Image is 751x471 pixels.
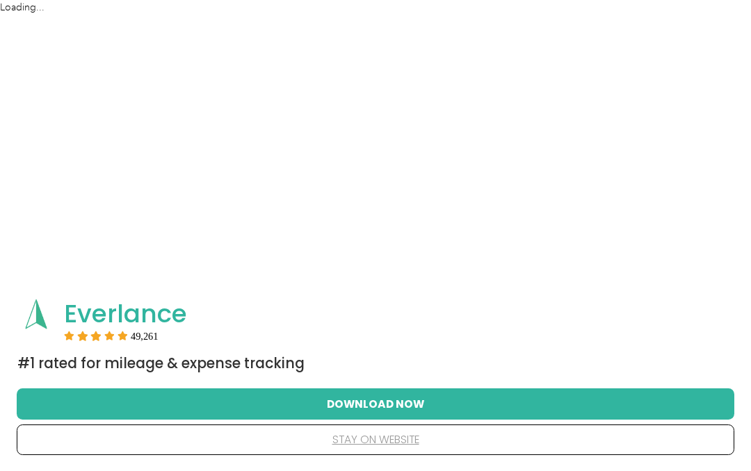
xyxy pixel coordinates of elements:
[39,389,712,418] button: Download Now
[39,425,712,454] button: stay on website
[17,295,55,333] img: App logo
[64,331,159,340] div: Rating:5 stars
[64,296,187,331] span: Everlance
[17,354,305,373] span: #1 Rated for Mileage & Expense Tracking
[131,332,159,340] span: User reviews count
